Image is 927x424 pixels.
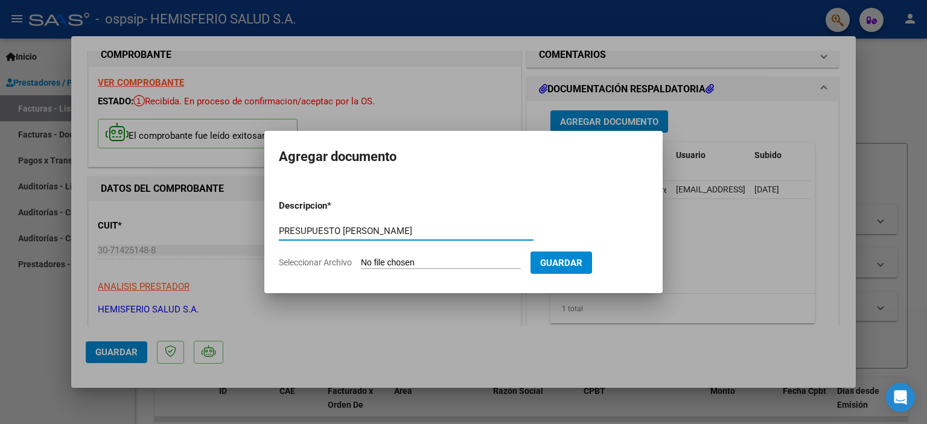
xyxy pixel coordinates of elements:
[886,383,915,412] div: Open Intercom Messenger
[540,258,582,268] span: Guardar
[279,258,352,267] span: Seleccionar Archivo
[279,145,648,168] h2: Agregar documento
[530,252,592,274] button: Guardar
[279,199,390,213] p: Descripcion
